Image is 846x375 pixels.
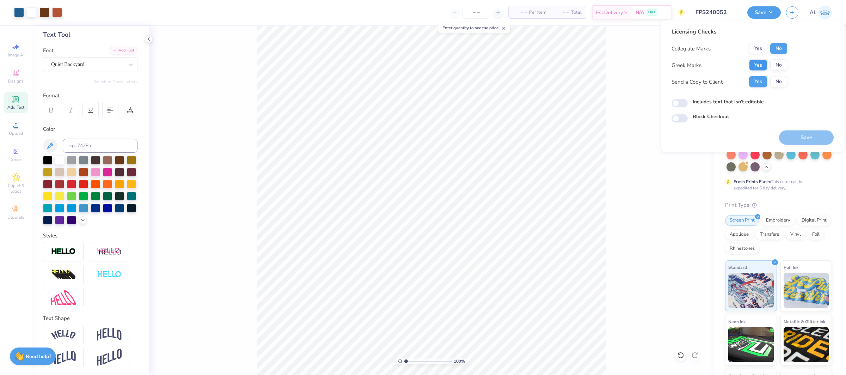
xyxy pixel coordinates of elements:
span: Add Text [7,104,24,110]
span: – – [555,9,569,16]
button: No [770,76,787,87]
span: FREE [648,10,656,15]
button: No [770,60,787,71]
span: Total [571,9,582,16]
div: Text Tool [43,30,137,40]
div: Screen Print [725,215,759,226]
button: No [770,43,787,54]
span: 100 % [454,358,465,364]
div: Vinyl [786,229,805,240]
img: Rise [97,349,122,366]
span: Decorate [7,214,24,220]
img: 3d Illusion [51,269,76,280]
span: Standard [728,264,747,271]
span: Greek [11,157,22,162]
div: Greek Marks [672,61,701,69]
label: Includes text that isn't editable [693,98,764,105]
input: e.g. 7428 c [63,139,137,153]
button: Yes [749,43,767,54]
div: Add Font [110,47,137,55]
img: Shadow [97,247,122,256]
div: Rhinestones [725,243,759,254]
img: Puff Ink [784,273,829,308]
span: N/A [636,9,644,16]
div: Digital Print [797,215,831,226]
span: AL [810,8,816,17]
img: Free Distort [51,290,76,305]
label: Font [43,47,54,55]
span: Neon Ink [728,318,746,325]
img: Angela Legaspi [818,6,832,19]
span: Metallic & Glitter Ink [784,318,825,325]
button: Save [747,6,781,19]
div: Transfers [755,229,784,240]
span: Puff Ink [784,264,798,271]
div: Foil [808,229,824,240]
div: Format [43,92,138,100]
button: Yes [749,76,767,87]
input: – – [462,6,490,19]
strong: Need help? [26,353,51,360]
div: Embroidery [761,215,795,226]
div: This color can be expedited for 5 day delivery. [734,179,820,191]
span: Per Item [529,9,546,16]
button: Switch to Greek Letters [93,79,137,85]
img: Stroke [51,248,76,256]
img: Flag [51,351,76,364]
img: Negative Space [97,271,122,279]
div: Text Shape [43,314,137,322]
input: Untitled Design [690,5,742,19]
strong: Fresh Prints Flash: [734,179,771,185]
button: Yes [749,60,767,71]
span: – – [513,9,527,16]
div: Enter quantity to see the price. [439,23,510,33]
div: Collegiate Marks [672,44,711,53]
span: Est. Delivery [596,9,623,16]
span: Clipart & logos [4,183,28,194]
span: Image AI [8,52,24,58]
img: Neon Ink [728,327,774,362]
img: Arc [51,330,76,339]
div: Print Type [725,201,832,209]
label: Block Checkout [693,113,729,120]
img: Standard [728,273,774,308]
div: Applique [725,229,753,240]
div: Send a Copy to Client [672,78,723,86]
div: Styles [43,232,137,240]
div: Color [43,125,137,133]
span: Upload [9,131,23,136]
div: Licensing Checks [672,28,787,36]
a: AL [810,6,832,19]
span: Designs [8,78,24,84]
img: Arch [97,328,122,341]
img: Metallic & Glitter Ink [784,327,829,362]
